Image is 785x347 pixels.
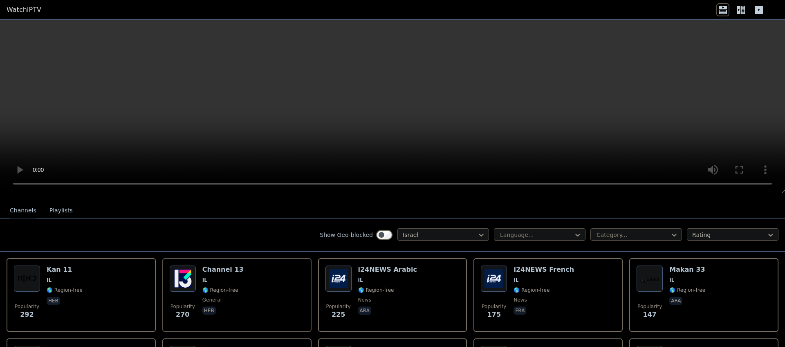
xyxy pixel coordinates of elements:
[669,266,705,274] h6: Makan 33
[669,287,705,293] span: 🌎 Region-free
[7,5,41,15] a: WatchIPTV
[514,266,574,274] h6: i24NEWS French
[637,303,662,310] span: Popularity
[332,310,345,320] span: 225
[325,266,352,292] img: i24NEWS Arabic
[47,287,83,293] span: 🌎 Region-free
[514,287,549,293] span: 🌎 Region-free
[358,297,371,303] span: news
[176,310,189,320] span: 270
[49,203,73,219] button: Playlists
[514,277,518,284] span: IL
[47,277,52,284] span: IL
[10,203,36,219] button: Channels
[358,306,371,315] p: ara
[643,310,656,320] span: 147
[637,266,663,292] img: Makan 33
[202,297,222,303] span: general
[202,266,244,274] h6: Channel 13
[669,297,682,305] p: ara
[320,231,373,239] label: Show Geo-blocked
[47,266,83,274] h6: Kan 11
[202,306,216,315] p: heb
[482,303,506,310] span: Popularity
[514,297,527,303] span: news
[358,277,363,284] span: IL
[20,310,34,320] span: 292
[202,277,207,284] span: IL
[170,266,196,292] img: Channel 13
[514,306,526,315] p: fra
[326,303,351,310] span: Popularity
[14,266,40,292] img: Kan 11
[358,266,417,274] h6: i24NEWS Arabic
[669,277,674,284] span: IL
[202,287,238,293] span: 🌎 Region-free
[358,287,394,293] span: 🌎 Region-free
[481,266,507,292] img: i24NEWS French
[15,303,39,310] span: Popularity
[47,297,60,305] p: heb
[170,303,195,310] span: Popularity
[487,310,501,320] span: 175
